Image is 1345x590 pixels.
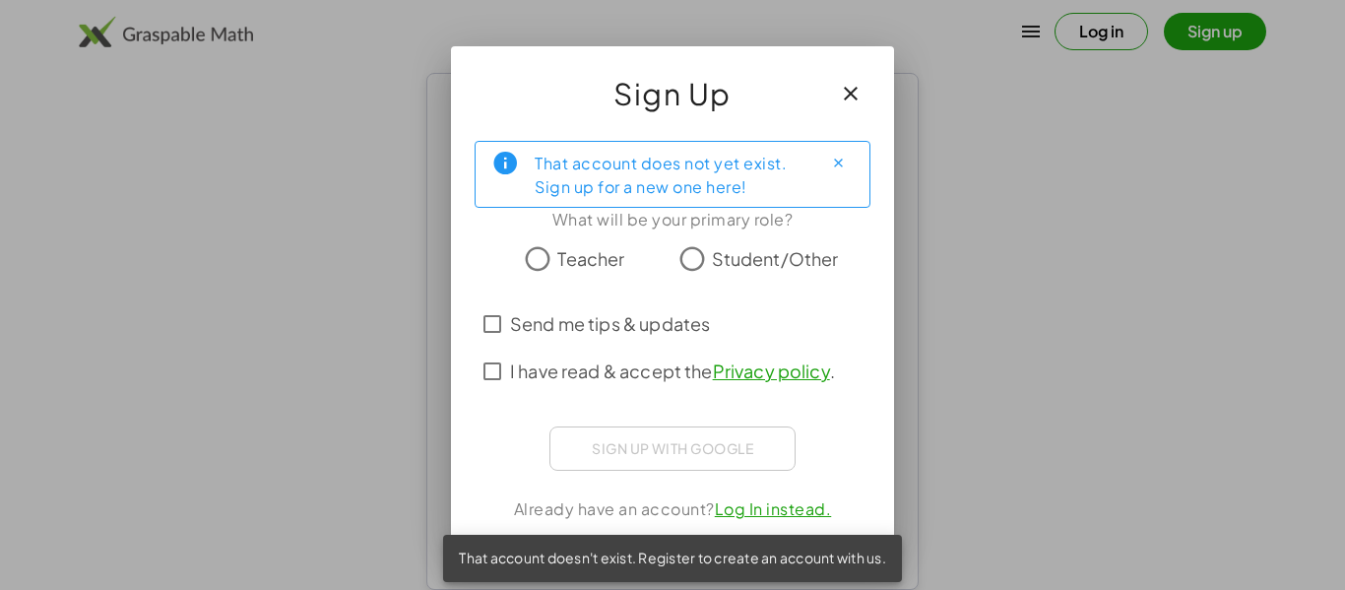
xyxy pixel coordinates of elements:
[715,498,832,519] a: Log In instead.
[712,245,839,272] span: Student/Other
[510,310,710,337] span: Send me tips & updates
[822,148,854,179] button: Close
[475,497,870,521] div: Already have an account?
[510,358,835,384] span: I have read & accept the .
[443,535,902,582] div: That account doesn't exist. Register to create an account with us.
[535,150,806,199] div: That account does not yet exist. Sign up for a new one here!
[713,360,830,382] a: Privacy policy
[613,70,732,117] span: Sign Up
[557,245,624,272] span: Teacher
[475,208,870,231] div: What will be your primary role?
